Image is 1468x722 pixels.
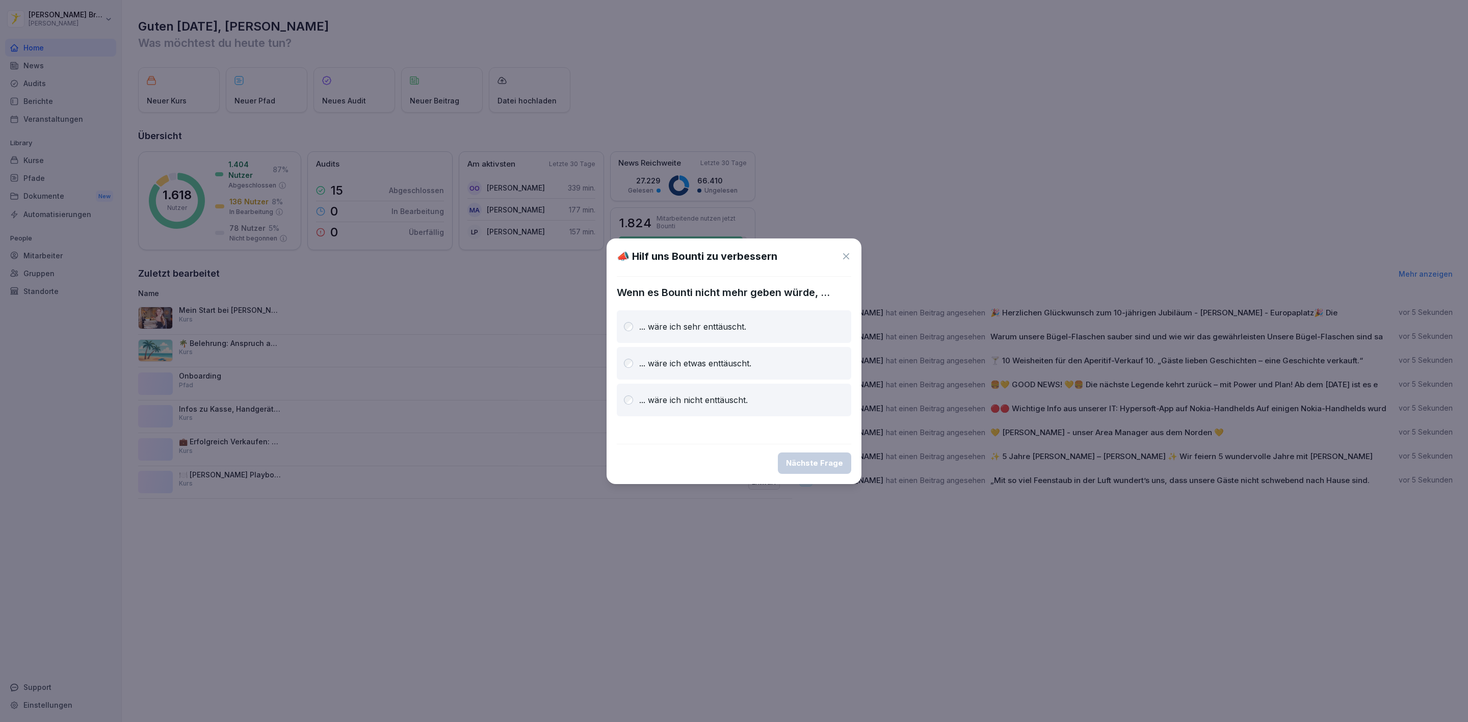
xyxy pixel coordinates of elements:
[778,452,851,474] button: Nächste Frage
[786,458,843,469] div: Nächste Frage
[617,249,777,264] h1: 📣 Hilf uns Bounti zu verbessern
[639,394,748,406] p: ... wäre ich nicht enttäuscht.
[617,285,851,300] p: Wenn es Bounti nicht mehr geben würde, ...
[639,357,751,369] p: ... wäre ich etwas enttäuscht.
[639,320,746,333] p: ... wäre ich sehr enttäuscht.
